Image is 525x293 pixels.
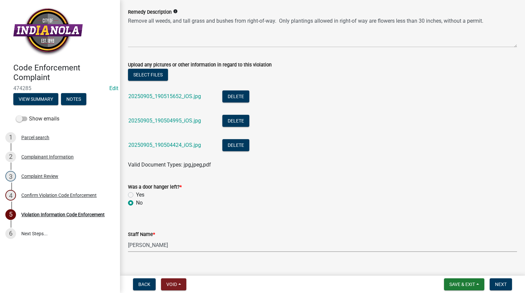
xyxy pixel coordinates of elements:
[444,278,484,290] button: Save & Exit
[5,209,16,220] div: 5
[13,97,58,102] wm-modal-confirm: Summary
[5,152,16,162] div: 2
[128,185,182,190] label: Was a door hanger left?
[222,115,249,127] button: Delete
[5,132,16,143] div: 1
[128,162,211,168] span: Valid Document Types: jpg,jpeg,pdf
[16,115,59,123] label: Show emails
[128,142,201,148] a: 20250905_190504424_iOS.jpg
[161,278,186,290] button: Void
[173,9,178,14] i: info
[222,139,249,151] button: Delete
[21,212,105,217] div: Violation Information Code Enforcement
[166,282,177,287] span: Void
[5,228,16,239] div: 6
[13,93,58,105] button: View Summary
[128,93,201,99] a: 20250905_190515652_iOS.jpg
[222,142,249,149] wm-modal-confirm: Delete Document
[5,190,16,201] div: 4
[222,94,249,100] wm-modal-confirm: Delete Document
[136,191,144,199] label: Yes
[222,118,249,124] wm-modal-confirm: Delete Document
[13,85,107,91] span: 474285
[136,199,143,207] label: No
[128,232,155,237] label: Staff Name
[495,282,507,287] span: Next
[109,85,118,91] wm-modal-confirm: Edit Application Number
[490,278,512,290] button: Next
[128,63,272,67] label: Upload any pictures or other information in regard to this violation
[128,10,172,15] label: Remedy Description
[21,135,49,140] div: Parcel search
[128,69,168,81] button: Select files
[21,174,58,179] div: Complaint Review
[138,282,150,287] span: Back
[222,90,249,102] button: Delete
[61,97,86,102] wm-modal-confirm: Notes
[21,155,74,159] div: Complainant Information
[21,193,97,198] div: Confirm Violation Code Enforcement
[128,117,201,124] a: 20250905_190504995_iOS.jpg
[133,278,156,290] button: Back
[13,63,115,82] h4: Code Enforcement Complaint
[61,93,86,105] button: Notes
[5,171,16,182] div: 3
[13,7,83,56] img: City of Indianola, Iowa
[449,282,475,287] span: Save & Exit
[109,85,118,91] a: Edit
